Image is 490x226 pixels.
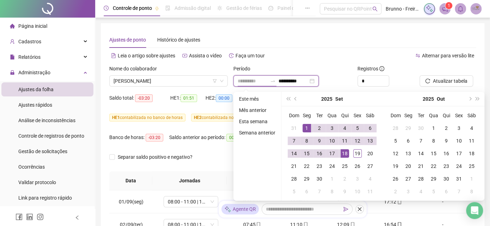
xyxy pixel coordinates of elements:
[404,149,412,158] div: 13
[18,118,75,123] span: Análise de inconsistências
[300,122,313,134] td: 2025-09-01
[16,213,23,220] span: facebook
[300,109,313,122] th: Seg
[235,53,265,58] span: Faça um tour
[442,124,451,132] div: 2
[109,171,152,190] th: Data
[453,172,465,185] td: 2025-10-31
[226,5,262,11] span: Gestão de férias
[236,95,278,103] li: Este mês
[440,134,453,147] td: 2025-10-09
[453,160,465,172] td: 2025-10-24
[465,147,478,160] td: 2025-10-18
[109,37,146,43] span: Ajustes de ponto
[341,175,349,183] div: 2
[351,172,364,185] td: 2025-10-03
[338,147,351,160] td: 2025-09-18
[104,6,109,11] span: clock-circle
[429,137,438,145] div: 8
[366,149,374,158] div: 20
[328,149,336,158] div: 17
[18,180,56,185] span: Validar protocolo
[440,122,453,134] td: 2025-10-02
[268,6,273,11] span: dashboard
[453,185,465,198] td: 2025-11-07
[155,6,159,11] span: pushpin
[270,78,276,84] span: to
[415,160,427,172] td: 2025-10-21
[75,215,80,220] span: left
[111,53,116,58] span: file-text
[302,162,311,170] div: 22
[288,147,300,160] td: 2025-09-14
[467,137,476,145] div: 11
[429,149,438,158] div: 15
[465,185,478,198] td: 2025-11-08
[288,109,300,122] th: Dom
[429,124,438,132] div: 1
[404,124,412,132] div: 29
[217,6,222,11] span: sun
[404,162,412,170] div: 20
[180,94,197,102] span: 01:51
[288,160,300,172] td: 2025-09-21
[364,147,376,160] td: 2025-09-20
[315,175,324,183] div: 30
[313,185,326,198] td: 2025-10-07
[10,24,15,29] span: home
[300,147,313,160] td: 2025-09-15
[109,65,161,73] label: Nome do colaborador
[170,94,206,102] div: HE 1:
[313,160,326,172] td: 2025-09-23
[313,109,326,122] th: Ter
[440,185,453,198] td: 2025-11-06
[290,175,298,183] div: 28
[315,137,324,145] div: 9
[455,124,463,132] div: 3
[18,39,41,44] span: Cadastros
[453,147,465,160] td: 2025-10-17
[152,171,227,190] th: Jornadas
[429,162,438,170] div: 22
[313,134,326,147] td: 2025-09-09
[300,185,313,198] td: 2025-10-06
[353,175,362,183] div: 3
[366,124,374,132] div: 6
[189,53,222,58] span: Assista o vídeo
[10,55,15,59] span: file
[372,6,378,12] span: search
[326,122,338,134] td: 2025-09-03
[455,162,463,170] div: 24
[417,124,425,132] div: 30
[338,185,351,198] td: 2025-10-09
[386,5,419,13] span: Brunno - Freire Odontologia
[440,147,453,160] td: 2025-10-16
[389,134,402,147] td: 2025-10-05
[389,185,402,198] td: 2025-11-02
[206,94,241,102] div: HE 2:
[326,160,338,172] td: 2025-09-24
[467,175,476,183] div: 1
[465,172,478,185] td: 2025-11-01
[213,79,217,83] span: filter
[415,53,420,58] span: swap
[366,175,374,183] div: 4
[402,147,415,160] td: 2025-10-13
[404,187,412,196] div: 3
[168,196,214,207] span: 08:00 - 11:00 | 12:00 - 17:00
[357,207,362,212] span: close
[288,122,300,134] td: 2025-08-31
[427,160,440,172] td: 2025-10-22
[157,37,200,43] span: Histórico de ajustes
[366,187,374,196] div: 11
[315,149,324,158] div: 16
[174,5,211,11] span: Admissão digital
[427,185,440,198] td: 2025-11-05
[402,160,415,172] td: 2025-10-20
[351,122,364,134] td: 2025-09-05
[453,109,465,122] th: Sex
[236,106,278,114] li: Mês anterior
[290,137,298,145] div: 7
[427,147,440,160] td: 2025-10-15
[402,172,415,185] td: 2025-10-27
